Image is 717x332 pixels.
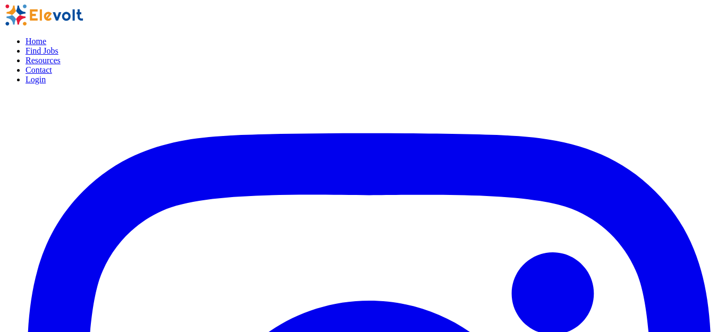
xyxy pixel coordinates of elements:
img: Elevolt [4,4,84,26]
a: Find Jobs [26,46,58,55]
a: Resources [26,56,61,65]
a: Login [26,75,46,84]
a: Home [26,37,46,46]
a: Contact [26,65,52,74]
